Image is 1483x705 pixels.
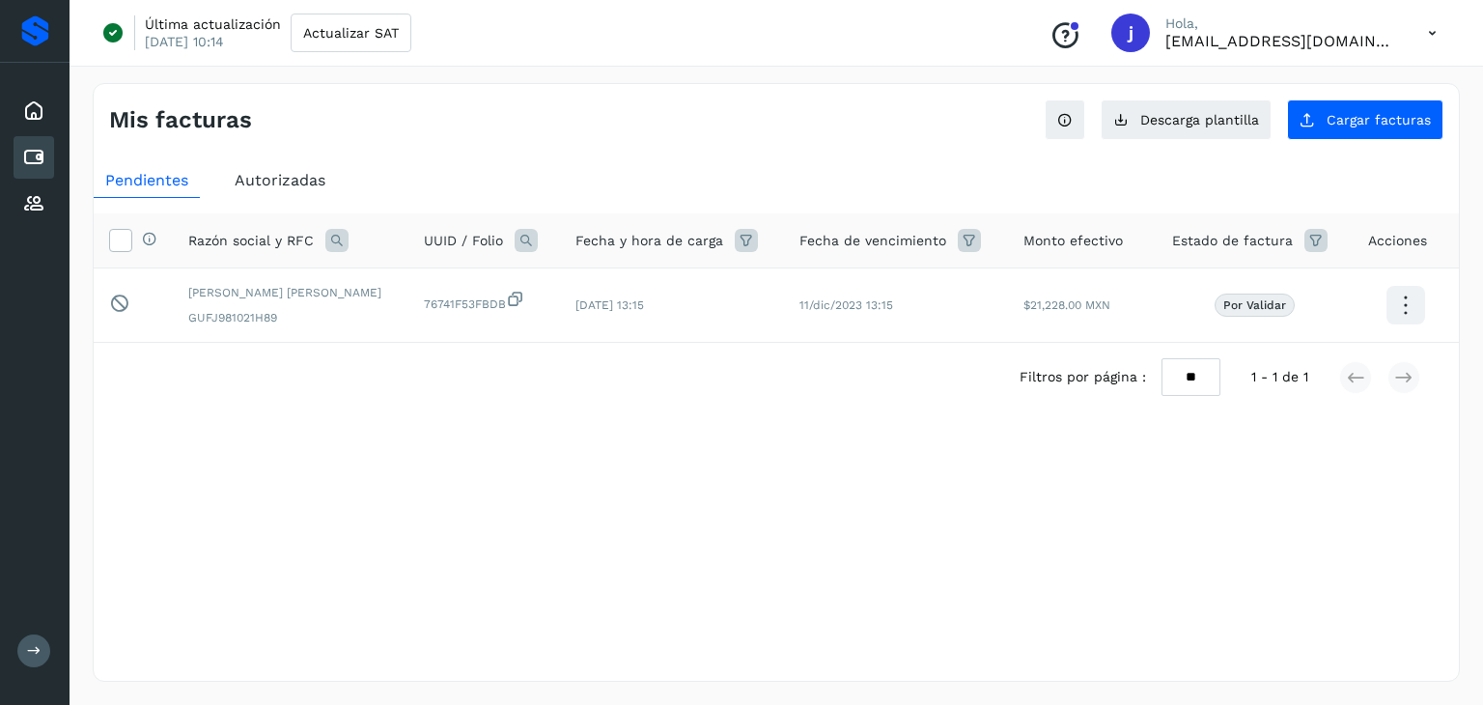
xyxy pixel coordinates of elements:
p: [DATE] 10:14 [145,33,224,50]
span: Descarga plantilla [1140,113,1259,127]
span: Fecha y hora de carga [575,231,723,251]
span: Pendientes [105,171,188,189]
span: [PERSON_NAME] [PERSON_NAME] [188,284,393,301]
span: GUFJ981021H89 [188,309,393,326]
span: UUID / Folio [424,231,503,251]
span: Autorizadas [235,171,325,189]
span: 11/dic/2023 13:15 [799,298,893,312]
span: 1 - 1 de 1 [1251,367,1308,387]
span: Actualizar SAT [303,26,399,40]
p: Hola, [1165,15,1397,32]
span: Estado de factura [1172,231,1293,251]
button: Descarga plantilla [1101,99,1272,140]
span: [DATE] 13:15 [575,298,644,312]
div: Cuentas por pagar [14,136,54,179]
div: Proveedores [14,183,54,225]
p: Por validar [1223,298,1286,312]
p: Última actualización [145,15,281,33]
h4: Mis facturas [109,106,252,134]
span: 76741F53FBDB [424,290,546,313]
span: Filtros por página : [1020,367,1146,387]
span: $21,228.00 MXN [1023,298,1110,312]
button: Cargar facturas [1287,99,1443,140]
span: Razón social y RFC [188,231,314,251]
span: Monto efectivo [1023,231,1123,251]
span: Fecha de vencimiento [799,231,946,251]
p: jrodriguez@kalapata.co [1165,32,1397,50]
span: Acciones [1368,231,1427,251]
button: Actualizar SAT [291,14,411,52]
span: Cargar facturas [1327,113,1431,127]
div: Inicio [14,90,54,132]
